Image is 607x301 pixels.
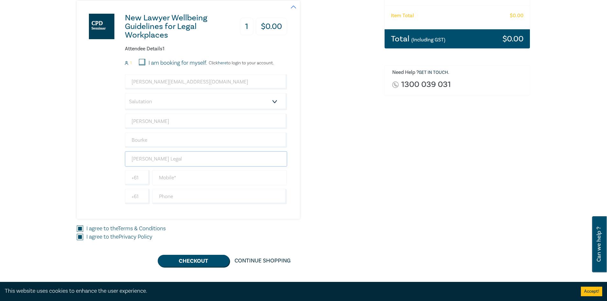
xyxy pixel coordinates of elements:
input: +61 [125,189,150,204]
button: Checkout [158,255,229,267]
h6: Item Total [391,13,414,19]
small: 1 [130,61,132,65]
input: Company [125,151,287,167]
input: +61 [125,170,150,185]
input: Mobile* [152,170,287,185]
a: here [218,60,227,66]
h6: Need Help ? . [392,69,525,76]
label: I agree to the [86,225,166,233]
small: (Including GST) [411,37,445,43]
a: Get in touch [419,70,448,75]
h3: Total [391,35,445,43]
span: Can we help ? [596,220,602,269]
button: Accept cookies [581,287,602,296]
img: New Lawyer Wellbeing Guidelines for Legal Workplaces [89,14,114,39]
label: I agree to the [86,233,152,241]
input: Last Name* [125,133,287,148]
h3: $ 0.00 [502,35,524,43]
input: Phone [152,189,287,204]
a: Continue Shopping [229,255,296,267]
input: First Name* [125,114,287,129]
h3: 1 [240,18,253,35]
h6: Attendee Details 1 [125,46,287,52]
h3: $ 0.00 [256,18,287,35]
a: Privacy Policy [119,233,152,240]
div: This website uses cookies to enhance the user experience. [5,287,571,295]
h6: $ 0.00 [510,13,524,19]
h3: New Lawyer Wellbeing Guidelines for Legal Workplaces [125,14,230,39]
input: Attendee Email* [125,74,287,90]
a: Terms & Conditions [118,225,166,232]
a: 1300 039 031 [401,80,451,89]
p: Click to login to your account. [207,61,274,66]
label: I am booking for myself. [148,59,207,67]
